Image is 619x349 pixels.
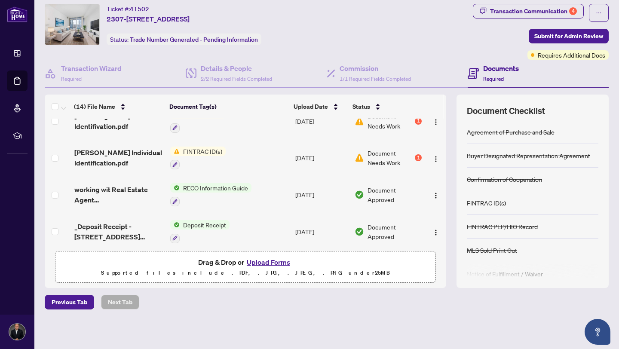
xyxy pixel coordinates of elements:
[170,147,180,156] img: Status Icon
[432,229,439,236] img: Logo
[107,4,149,14] div: Ticket #:
[368,112,413,131] span: Document Needs Work
[432,119,439,126] img: Logo
[180,147,226,156] span: FINTRAC ID(s)
[368,185,422,204] span: Document Approved
[529,29,609,43] button: Submit for Admin Review
[349,95,423,119] th: Status
[170,147,226,170] button: Status IconFINTRAC ID(s)
[55,251,435,283] span: Drag & Drop orUpload FormsSupported files include .PDF, .JPG, .JPEG, .PNG under25MB
[180,183,251,193] span: RECO Information Guide
[52,295,87,309] span: Previous Tab
[368,222,422,241] span: Document Approved
[340,63,411,73] h4: Commission
[467,198,506,208] div: FINTRAC ID(s)
[201,63,272,73] h4: Details & People
[467,127,555,137] div: Agreement of Purchase and Sale
[292,176,351,213] td: [DATE]
[490,4,577,18] div: Transaction Communication
[61,63,122,73] h4: Transaction Wizard
[429,151,443,165] button: Logo
[355,153,364,162] img: Document Status
[355,190,364,199] img: Document Status
[292,103,351,140] td: [DATE]
[244,257,293,268] button: Upload Forms
[596,10,602,16] span: ellipsis
[107,14,190,24] span: 2307-[STREET_ADDRESS]
[534,29,603,43] span: Submit for Admin Review
[170,183,180,193] img: Status Icon
[415,154,422,161] div: 1
[170,220,230,243] button: Status IconDeposit Receipt
[130,5,149,13] span: 41502
[74,102,115,111] span: (14) File Name
[352,102,370,111] span: Status
[429,188,443,202] button: Logo
[107,34,261,45] div: Status:
[483,63,519,73] h4: Documents
[45,295,94,309] button: Previous Tab
[166,95,290,119] th: Document Tag(s)
[201,76,272,82] span: 2/2 Required Fields Completed
[70,95,166,119] th: (14) File Name
[368,148,413,167] span: Document Needs Work
[467,105,545,117] span: Document Checklist
[569,7,577,15] div: 4
[198,257,293,268] span: Drag & Drop or
[74,111,163,132] span: [PERSON_NAME] Individual Identifivation.pdf
[290,95,349,119] th: Upload Date
[538,50,605,60] span: Requires Additional Docs
[429,225,443,239] button: Logo
[9,324,25,340] img: Profile Icon
[355,227,364,236] img: Document Status
[432,192,439,199] img: Logo
[74,221,163,242] span: _Deposit Receipt - [STREET_ADDRESS] 2307.pdf
[432,156,439,162] img: Logo
[170,220,180,230] img: Status Icon
[415,118,422,125] div: 1
[355,116,364,126] img: Document Status
[101,295,139,309] button: Next Tab
[473,4,584,18] button: Transaction Communication4
[340,76,411,82] span: 1/1 Required Fields Completed
[429,114,443,128] button: Logo
[467,151,590,160] div: Buyer Designated Representation Agreement
[483,76,504,82] span: Required
[292,213,351,250] td: [DATE]
[467,245,517,255] div: MLS Sold Print Out
[74,147,163,168] span: [PERSON_NAME] Individual Identification.pdf
[130,36,258,43] span: Trade Number Generated - Pending Information
[74,184,163,205] span: working wit Real Estate Agent [STREET_ADDRESS]pdf
[467,174,542,184] div: Confirmation of Cooperation
[292,140,351,177] td: [DATE]
[170,110,226,133] button: Status IconFINTRAC ID(s)
[180,220,230,230] span: Deposit Receipt
[7,6,28,22] img: logo
[45,4,99,45] img: IMG-C12170239_1.jpg
[170,183,251,206] button: Status IconRECO Information Guide
[61,76,82,82] span: Required
[61,268,430,278] p: Supported files include .PDF, .JPG, .JPEG, .PNG under 25 MB
[294,102,328,111] span: Upload Date
[467,222,538,231] div: FINTRAC PEP/HIO Record
[585,319,610,345] button: Open asap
